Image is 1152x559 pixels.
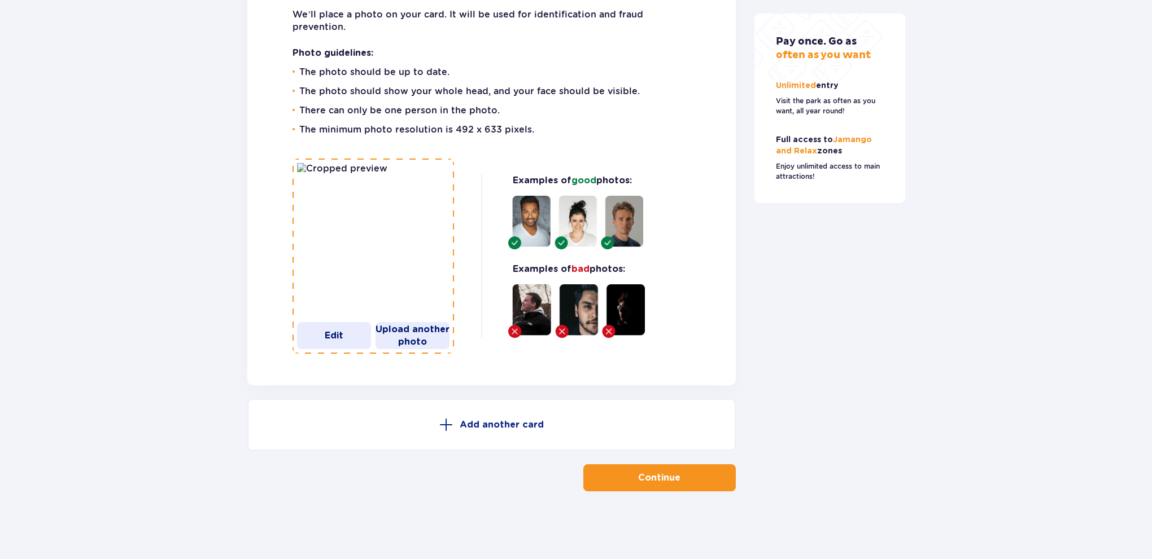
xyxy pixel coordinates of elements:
p: Continue [638,472,680,484]
span: zones [817,147,842,155]
p: Add another card [460,419,544,431]
p: Unlimited [776,80,841,91]
img: Cropped preview [297,163,450,174]
span: entry [816,82,839,90]
button: Add another card [247,399,736,451]
span: Pay once. Go as [776,35,857,48]
p: There can only be one person in the photo. [299,104,500,117]
button: Upload another photo [376,322,450,349]
p: Photo guidelines: [293,47,373,59]
p: The minimum photo resolution is 492 x 633 pixels. [299,124,534,136]
button: Continue [583,464,736,491]
span: bad [571,265,590,274]
p: Examples of photos: [513,174,632,187]
button: Edit [297,322,371,349]
p: often as you want [776,35,871,62]
img: examples of incorrect photos [508,284,645,338]
p: Visit the park as often as you want, all year round! [776,96,884,116]
span: Full access to [776,136,833,144]
p: We’ll place a photo on your card. It will be used for identification and fraud prevention. [293,8,691,33]
p: Jamango and Relax [776,134,884,157]
p: Upload another photo [376,323,450,348]
span: good [571,176,596,185]
p: Examples of photos: [513,263,625,275]
img: examples of correct photos [508,196,643,249]
p: Enjoy unlimited access to main attractions! [776,161,884,182]
p: The photo should show your whole head, and your face should be visible. [299,85,640,98]
p: Edit [297,329,371,342]
p: The photo should be up to date. [299,66,450,78]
